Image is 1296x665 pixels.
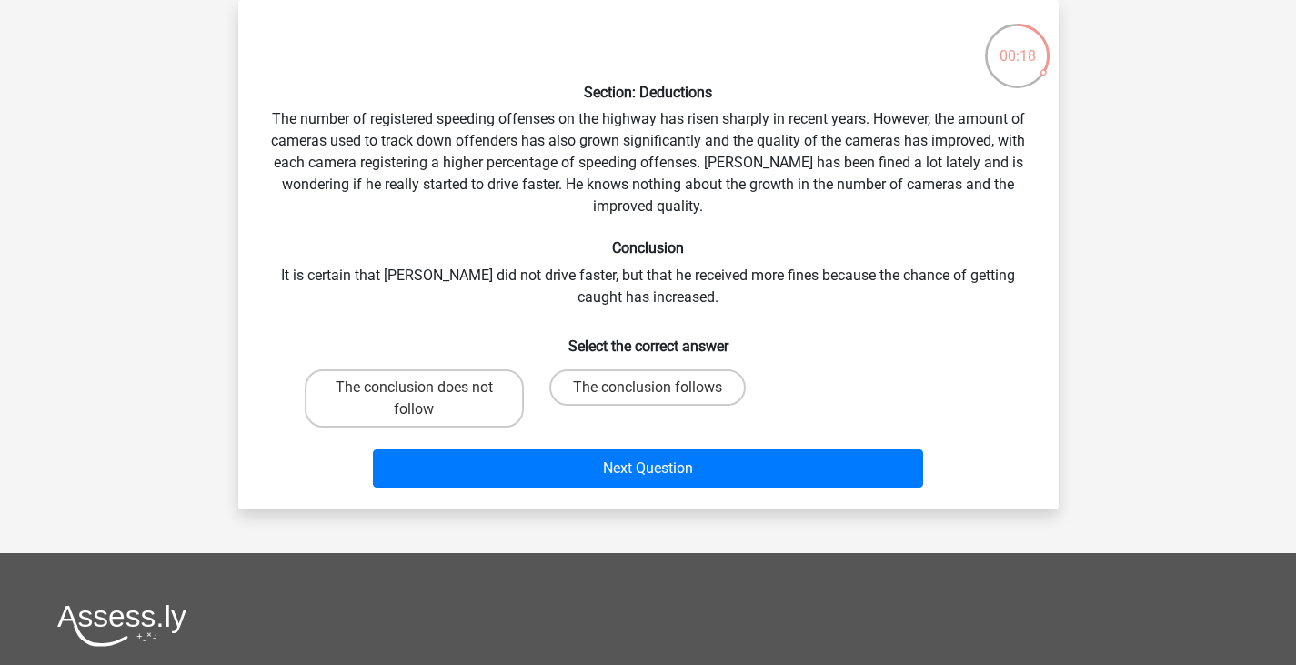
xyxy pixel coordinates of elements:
[246,15,1051,495] div: The number of registered speeding offenses on the highway has risen sharply in recent years. Howe...
[549,369,746,406] label: The conclusion follows
[267,239,1030,257] h6: Conclusion
[57,604,186,647] img: Assessly logo
[983,22,1051,67] div: 00:18
[305,369,524,428] label: The conclusion does not follow
[373,449,923,488] button: Next Question
[267,84,1030,101] h6: Section: Deductions
[267,323,1030,355] h6: Select the correct answer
